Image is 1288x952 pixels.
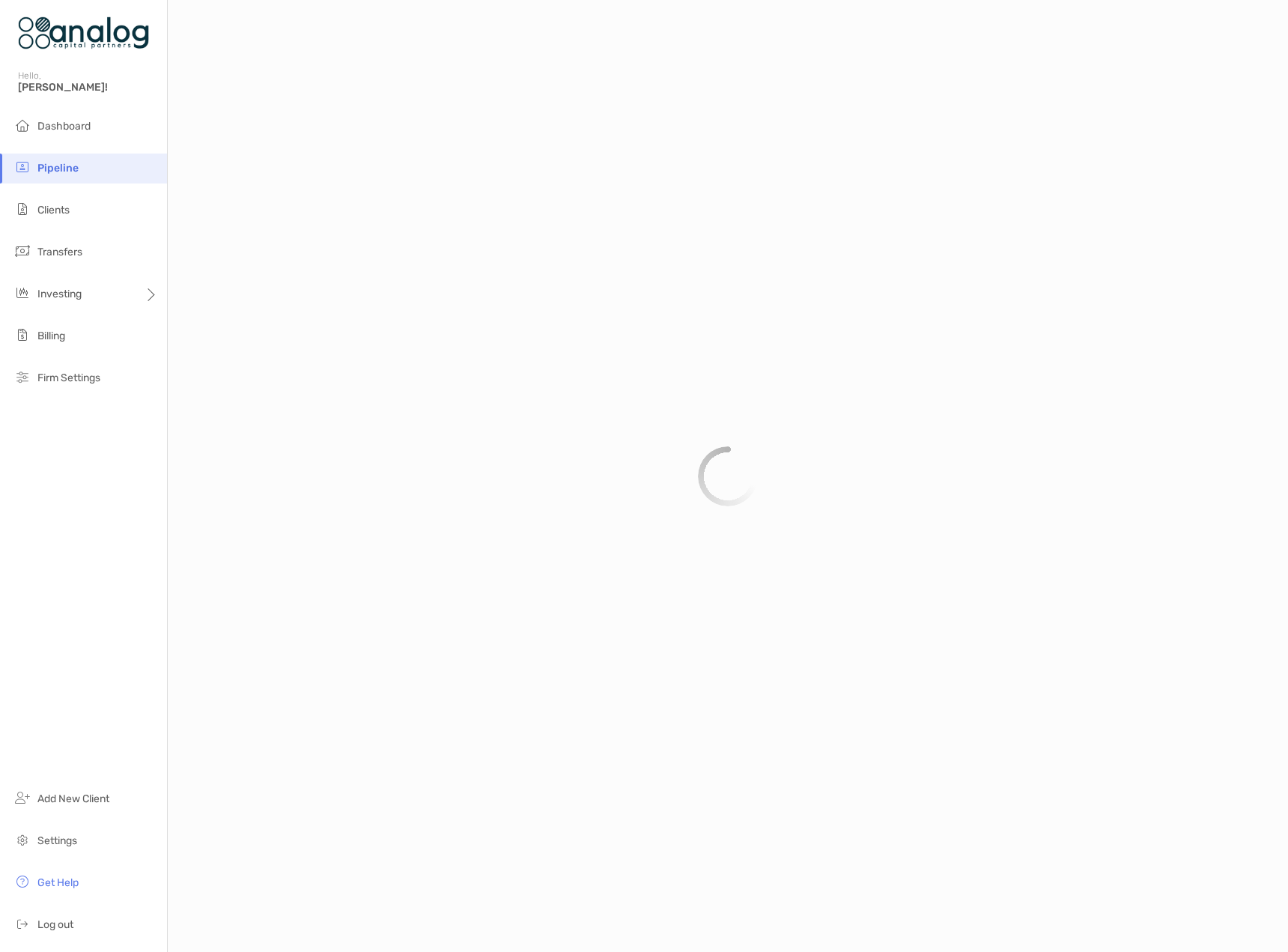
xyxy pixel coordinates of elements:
span: Log out [37,918,73,931]
img: investing icon [13,284,31,302]
span: Billing [37,330,65,342]
span: Firm Settings [37,372,100,384]
img: add_new_client icon [13,789,31,807]
img: get-help icon [13,873,31,891]
img: transfers icon [13,242,31,260]
span: Dashboard [37,120,91,133]
img: firm-settings icon [13,368,31,386]
img: pipeline icon [13,158,31,176]
span: Transfers [37,246,82,258]
img: billing icon [13,326,31,344]
span: Investing [37,288,82,300]
span: [PERSON_NAME]! [18,81,158,94]
img: dashboard icon [13,116,31,134]
span: Get Help [37,876,79,889]
img: logout icon [13,915,31,933]
img: clients icon [13,200,31,218]
span: Add New Client [37,792,109,805]
span: Clients [37,204,70,216]
span: Settings [37,834,77,847]
img: settings icon [13,831,31,849]
img: Zoe Logo [18,6,149,60]
span: Pipeline [37,162,79,175]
